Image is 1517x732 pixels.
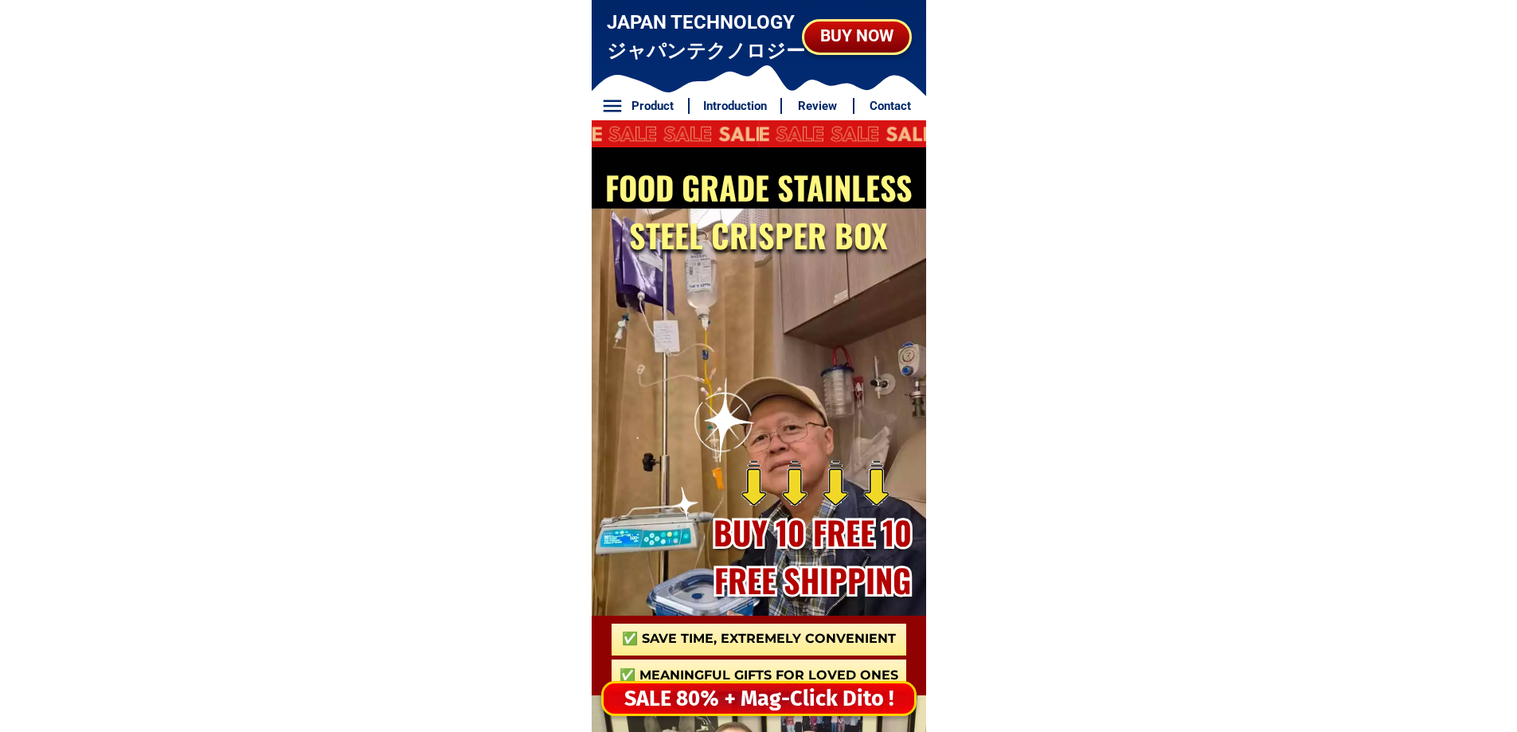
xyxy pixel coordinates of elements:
[863,97,917,115] h6: Contact
[612,666,906,685] h3: ✅ Meaningful gifts for loved ones
[612,629,906,648] h3: ✅ Save time, Extremely convenient
[596,163,921,259] h2: FOOD GRADE STAINLESS STEEL CRISPER BOX
[698,97,772,115] h6: Introduction
[804,24,909,49] div: BUY NOW
[607,8,807,65] h3: JAPAN TECHNOLOGY ジャパンテクノロジー
[625,97,679,115] h6: Product
[791,97,845,115] h6: Review
[604,683,914,715] div: SALE 80% + Mag-Click Dito !
[698,508,928,604] h2: BUY 10 FREE 10 FREE SHIPPING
